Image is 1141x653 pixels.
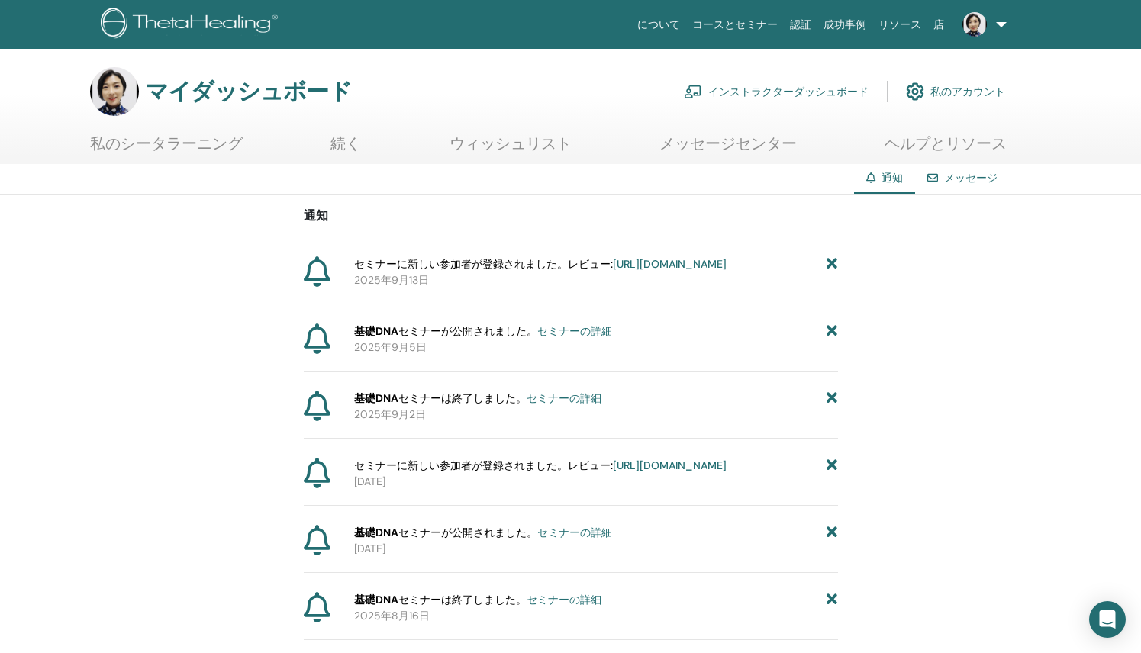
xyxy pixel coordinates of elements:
a: ヘルプとリソース [885,134,1007,164]
font: 通知 [882,171,903,185]
a: [URL][DOMAIN_NAME] [613,257,727,271]
img: default.jpg [90,67,139,116]
font: 2025年8月16日 [354,609,430,622]
font: 通知 [304,207,328,224]
font: が公開されました。 [441,526,537,539]
a: メッセージ [944,171,998,185]
font: は終了しました。 [441,593,527,606]
a: 成功事例 [817,11,872,39]
font: 2025年9月5日 [354,340,427,354]
font: 基礎DNA [354,593,398,606]
font: 続く [330,133,361,153]
font: [DATE] [354,542,385,555]
a: セミナーの詳細 [537,526,612,539]
font: セミナー [398,391,441,405]
a: メッセージセンター [659,134,797,164]
a: リソース [872,11,927,39]
font: マイダッシュボード [145,76,352,106]
font: インストラクターダッシュボード [708,85,869,99]
font: セミナー [398,593,441,606]
font: 基礎DNA [354,526,398,539]
img: cog.svg [906,79,924,105]
font: コースとセミナー [692,18,778,31]
font: 認証 [790,18,811,31]
a: 私のアカウント [906,75,1005,108]
font: は終了しました。 [441,391,527,405]
a: セミナーの詳細 [527,391,601,405]
font: 2025年9月2日 [354,407,426,421]
font: 基礎DNA [354,391,398,405]
font: メッセージセンター [659,133,797,153]
font: ヘルプとリソース [885,133,1007,153]
font: 店 [933,18,944,31]
a: インストラクターダッシュボード [684,75,869,108]
img: logo.png [101,8,283,42]
a: セミナーの詳細 [527,593,601,606]
a: 私のシータラーニング [90,134,243,164]
font: 私のシータラーニング [90,133,243,153]
a: 店 [927,11,950,39]
font: 私のアカウント [930,85,1005,99]
font: セミナー [398,324,441,338]
a: 続く [330,134,361,164]
font: リソース [878,18,921,31]
a: 認証 [784,11,817,39]
font: が公開されました。 [441,324,537,338]
font: [DATE] [354,474,385,488]
font: セミナーに新しい参加者が登録されました。レビュー: [354,458,613,472]
img: default.jpg [962,12,987,37]
font: ウィッシュリスト [450,133,572,153]
a: [URL][DOMAIN_NAME] [613,458,727,472]
font: 基礎DNA [354,324,398,338]
div: インターコムメッセンジャーを開く [1089,601,1126,638]
a: ウィッシュリスト [450,134,572,164]
a: コースとセミナー [686,11,784,39]
font: 成功事例 [824,18,866,31]
a: について [631,11,686,39]
font: セミナーに新しい参加者が登録されました。レビュー: [354,257,613,271]
img: chalkboard-teacher.svg [684,85,702,98]
font: 2025年9月13日 [354,273,429,287]
font: セミナー [398,526,441,539]
font: について [637,18,680,31]
a: セミナーの詳細 [537,324,612,338]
